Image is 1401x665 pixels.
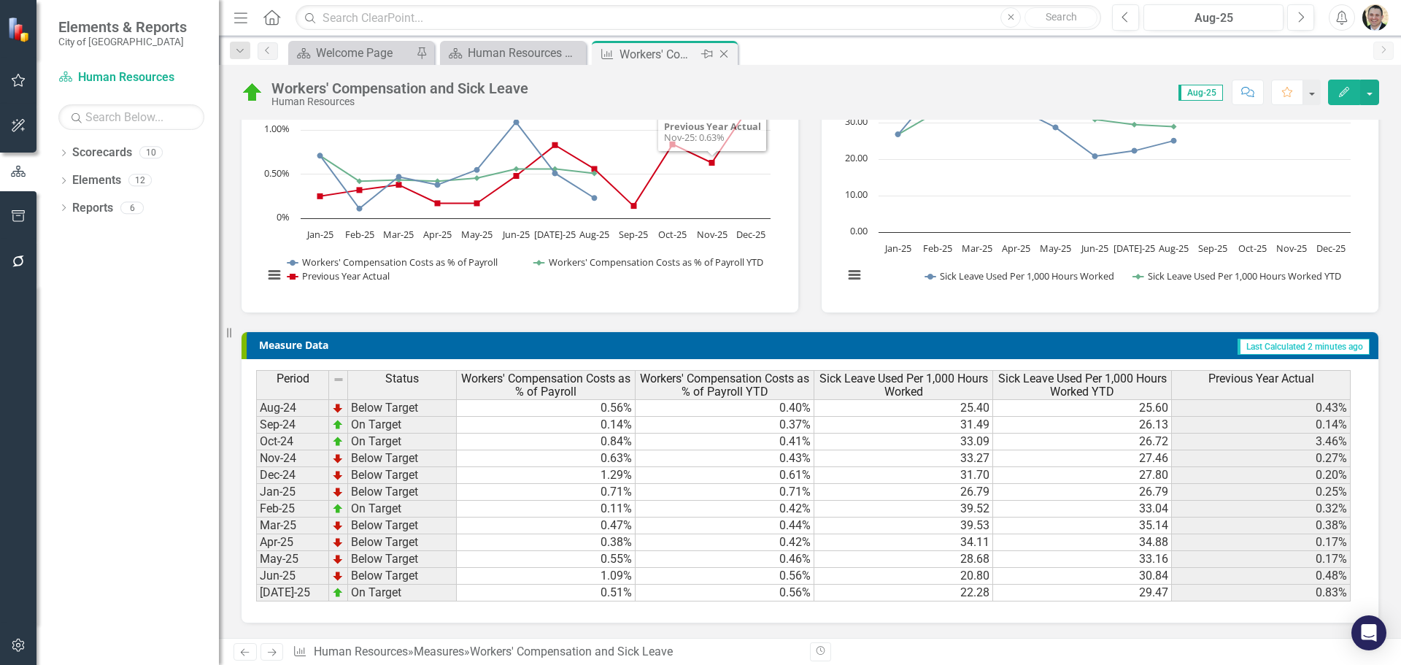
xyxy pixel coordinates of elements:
[996,372,1168,398] span: Sick Leave Used Per 1,000 Hours Worked YTD
[306,228,333,241] text: Jan-25
[836,79,1358,298] svg: Interactive chart
[1198,242,1227,255] text: Sep-25
[814,434,993,450] td: 33.09
[332,419,344,431] img: zOikAAAAAElFTkSuQmCC
[814,568,993,585] td: 20.80
[72,172,121,189] a: Elements
[814,484,993,501] td: 26.79
[348,467,457,484] td: Below Target
[332,503,344,515] img: zOikAAAAAElFTkSuQmCC
[256,585,329,601] td: [DATE]-25
[1172,467,1351,484] td: 0.20%
[814,399,993,417] td: 25.40
[1238,242,1267,255] text: Oct-25
[814,534,993,551] td: 34.11
[348,534,457,551] td: Below Target
[316,44,412,62] div: Welcome Page
[1172,399,1351,417] td: 0.43%
[579,228,609,241] text: Aug-25
[357,178,363,184] path: Feb-25, 0.42. Workers' Compensation Costs as % of Payroll YTD.
[636,467,814,484] td: 0.61%
[332,537,344,548] img: TnMDeAgwAPMxUmUi88jYAAAAAElFTkSuQmCC
[636,518,814,534] td: 0.44%
[314,645,408,658] a: Human Resources
[993,568,1172,585] td: 30.84
[636,501,814,518] td: 0.42%
[636,568,814,585] td: 0.56%
[845,188,868,201] text: 10.00
[1316,242,1346,255] text: Dec-25
[884,242,911,255] text: Jan-25
[256,484,329,501] td: Jan-25
[736,228,765,241] text: Dec-25
[474,166,480,172] path: May-25, 0.55. Workers' Compensation Costs as % of Payroll.
[534,255,765,269] button: Show Workers' Compensation Costs as % of Payroll YTD
[457,467,636,484] td: 1.29%
[636,399,814,417] td: 0.40%
[817,372,989,398] span: Sick Leave Used Per 1,000 Hours Worked
[1133,269,1345,282] button: Show Sick Leave Used Per 1,000 Hours Worked YTD
[1172,551,1351,568] td: 0.17%
[461,228,493,241] text: May-25
[1171,123,1177,129] path: Aug-25, 28.9. Sick Leave Used Per 1,000 Hours Worked YTD.
[241,81,264,104] img: On Target
[1172,450,1351,467] td: 0.27%
[1238,339,1370,355] span: Last Calculated 2 minutes ago
[845,115,868,128] text: 30.00
[7,16,33,42] img: ClearPoint Strategy
[1172,534,1351,551] td: 0.17%
[658,228,687,241] text: Oct-25
[348,434,457,450] td: On Target
[332,402,344,414] img: TnMDeAgwAPMxUmUi88jYAAAAAElFTkSuQmCC
[620,45,698,64] div: Workers' Compensation and Sick Leave
[259,339,639,350] h3: Measure Data
[1080,242,1108,255] text: Jun-25
[256,450,329,467] td: Nov-24
[264,122,290,135] text: 1.00%
[58,69,204,86] a: Human Resources
[993,518,1172,534] td: 35.14
[993,434,1172,450] td: 26.72
[1172,585,1351,601] td: 0.83%
[697,228,727,241] text: Nov-25
[1172,568,1351,585] td: 0.48%
[1178,85,1223,101] span: Aug-25
[1172,501,1351,518] td: 0.32%
[444,44,582,62] a: Human Resources Welcome Page
[332,520,344,531] img: TnMDeAgwAPMxUmUi88jYAAAAAElFTkSuQmCC
[636,417,814,434] td: 0.37%
[332,553,344,565] img: TnMDeAgwAPMxUmUi88jYAAAAAElFTkSuQmCC
[925,269,1118,282] button: Show Sick Leave Used Per 1,000 Hours Worked
[993,534,1172,551] td: 34.88
[993,585,1172,601] td: 29.47
[814,551,993,568] td: 28.68
[1171,138,1177,144] path: Aug-25, 25.03. Sick Leave Used Per 1,000 Hours Worked.
[256,417,329,434] td: Sep-24
[457,518,636,534] td: 0.47%
[1172,518,1351,534] td: 0.38%
[636,434,814,450] td: 0.41%
[1092,117,1098,123] path: Jun-25, 30.84. Sick Leave Used Per 1,000 Hours Worked YTD.
[1046,11,1077,23] span: Search
[423,228,452,241] text: Apr-25
[256,399,329,417] td: Aug-24
[552,142,558,148] path: Jul-25, 0.83. Previous Year Actual.
[1362,4,1389,31] img: Andrew Lawson
[348,568,457,585] td: Below Target
[139,147,163,159] div: 10
[474,175,480,181] path: May-25, 0.456. Workers' Compensation Costs as % of Payroll YTD.
[317,193,323,199] path: Jan-25, 0.25. Previous Year Actual.
[332,436,344,447] img: zOikAAAAAElFTkSuQmCC
[120,201,144,214] div: 6
[457,417,636,434] td: 0.14%
[1208,372,1314,385] span: Previous Year Actual
[256,79,778,298] svg: Interactive chart
[1351,615,1386,650] div: Open Intercom Messenger
[1040,242,1071,255] text: May-25
[332,486,344,498] img: TnMDeAgwAPMxUmUi88jYAAAAAElFTkSuQmCC
[264,166,290,180] text: 0.50%
[1276,242,1307,255] text: Nov-25
[619,228,648,241] text: Sep-25
[435,200,441,206] path: Apr-25, 0.17. Previous Year Actual.
[385,372,419,385] span: Status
